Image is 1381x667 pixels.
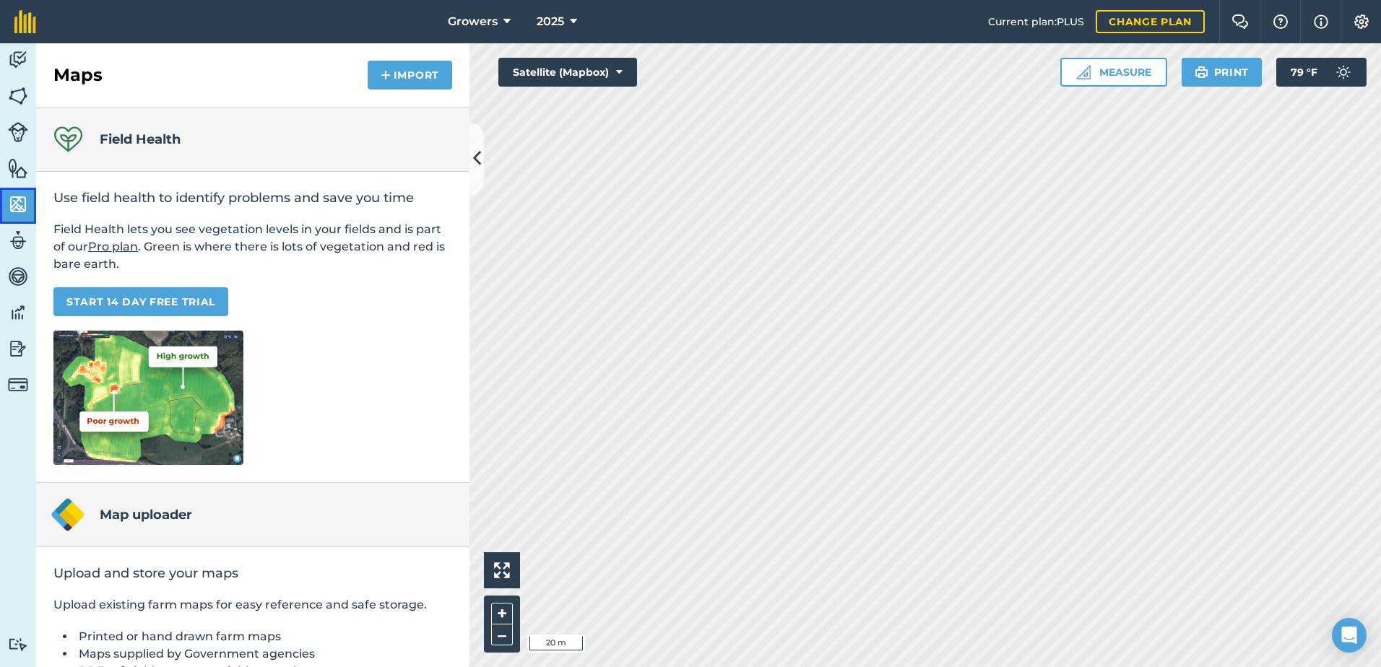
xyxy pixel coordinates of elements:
[53,596,452,614] p: Upload existing farm maps for easy reference and safe storage.
[1076,65,1091,79] img: Ruler icon
[8,637,28,651] img: svg+xml;base64,PD94bWwgdmVyc2lvbj0iMS4wIiBlbmNvZGluZz0idXRmLTgiPz4KPCEtLSBHZW5lcmF0b3I6IEFkb2JlIE...
[1231,14,1249,29] img: Two speech bubbles overlapping with the left bubble in the forefront
[75,628,452,645] li: Printed or hand drawn farm maps
[100,505,192,525] h4: Map uploader
[8,157,28,179] img: svg+xml;base64,PHN2ZyB4bWxucz0iaHR0cDovL3d3dy53My5vcmcvMjAwMC9zdmciIHdpZHRoPSI1NiIgaGVpZ2h0PSI2MC...
[100,129,181,149] h4: Field Health
[8,266,28,287] img: svg+xml;base64,PD94bWwgdmVyc2lvbj0iMS4wIiBlbmNvZGluZz0idXRmLTgiPz4KPCEtLSBHZW5lcmF0b3I6IEFkb2JlIE...
[368,61,452,90] button: Import
[1182,58,1263,87] button: Print
[491,624,513,645] button: –
[1314,13,1328,30] img: svg+xml;base64,PHN2ZyB4bWxucz0iaHR0cDovL3d3dy53My5vcmcvMjAwMC9zdmciIHdpZHRoPSIxNyIgaGVpZ2h0PSIxNy...
[51,497,85,532] img: Map uploader logo
[88,240,138,253] a: Pro plan
[14,10,36,33] img: fieldmargin Logo
[8,122,28,142] img: svg+xml;base64,PD94bWwgdmVyc2lvbj0iMS4wIiBlbmNvZGluZz0idXRmLTgiPz4KPCEtLSBHZW5lcmF0b3I6IEFkb2JlIE...
[1291,58,1317,87] span: 79 ° F
[1353,14,1370,29] img: A cog icon
[8,338,28,359] img: svg+xml;base64,PD94bWwgdmVyc2lvbj0iMS4wIiBlbmNvZGluZz0idXRmLTgiPz4KPCEtLSBHZW5lcmF0b3I6IEFkb2JlIE...
[537,13,564,30] span: 2025
[53,564,452,582] h2: Upload and store your maps
[1272,14,1289,29] img: A question mark icon
[8,193,28,215] img: svg+xml;base64,PHN2ZyB4bWxucz0iaHR0cDovL3d3dy53My5vcmcvMjAwMC9zdmciIHdpZHRoPSI1NiIgaGVpZ2h0PSI2MC...
[53,189,452,206] h2: Use field health to identify problems and save you time
[8,49,28,71] img: svg+xml;base64,PD94bWwgdmVyc2lvbj0iMS4wIiBlbmNvZGluZz0idXRmLTgiPz4KPCEtLSBHZW5lcmF0b3I6IEFkb2JlIE...
[8,85,28,107] img: svg+xml;base64,PHN2ZyB4bWxucz0iaHR0cDovL3d3dy53My5vcmcvMjAwMC9zdmciIHdpZHRoPSI1NiIgaGVpZ2h0PSI2MC...
[491,603,513,624] button: +
[448,13,498,30] span: Growers
[498,58,637,87] button: Satellite (Mapbox)
[8,375,28,395] img: svg+xml;base64,PD94bWwgdmVyc2lvbj0iMS4wIiBlbmNvZGluZz0idXRmLTgiPz4KPCEtLSBHZW5lcmF0b3I6IEFkb2JlIE...
[381,66,391,84] img: svg+xml;base64,PHN2ZyB4bWxucz0iaHR0cDovL3d3dy53My5vcmcvMjAwMC9zdmciIHdpZHRoPSIxNCIgaGVpZ2h0PSIyNC...
[1060,58,1167,87] button: Measure
[494,562,510,578] img: Four arrows, one pointing top left, one top right, one bottom right and the last bottom left
[53,287,228,316] a: START 14 DAY FREE TRIAL
[75,645,452,663] li: Maps supplied by Government agencies
[53,221,452,273] p: Field Health lets you see vegetation levels in your fields and is part of our . Green is where th...
[988,14,1084,30] span: Current plan : PLUS
[1096,10,1205,33] a: Change plan
[1329,58,1358,87] img: svg+xml;base64,PD94bWwgdmVyc2lvbj0iMS4wIiBlbmNvZGluZz0idXRmLTgiPz4KPCEtLSBHZW5lcmF0b3I6IEFkb2JlIE...
[1276,58,1367,87] button: 79 °F
[1195,64,1208,81] img: svg+xml;base64,PHN2ZyB4bWxucz0iaHR0cDovL3d3dy53My5vcmcvMjAwMC9zdmciIHdpZHRoPSIxOSIgaGVpZ2h0PSIyNC...
[53,64,103,87] h2: Maps
[8,302,28,323] img: svg+xml;base64,PD94bWwgdmVyc2lvbj0iMS4wIiBlbmNvZGluZz0idXRmLTgiPz4KPCEtLSBHZW5lcmF0b3I6IEFkb2JlIE...
[8,230,28,251] img: svg+xml;base64,PD94bWwgdmVyc2lvbj0iMS4wIiBlbmNvZGluZz0idXRmLTgiPz4KPCEtLSBHZW5lcmF0b3I6IEFkb2JlIE...
[1332,618,1367,653] div: Open Intercom Messenger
